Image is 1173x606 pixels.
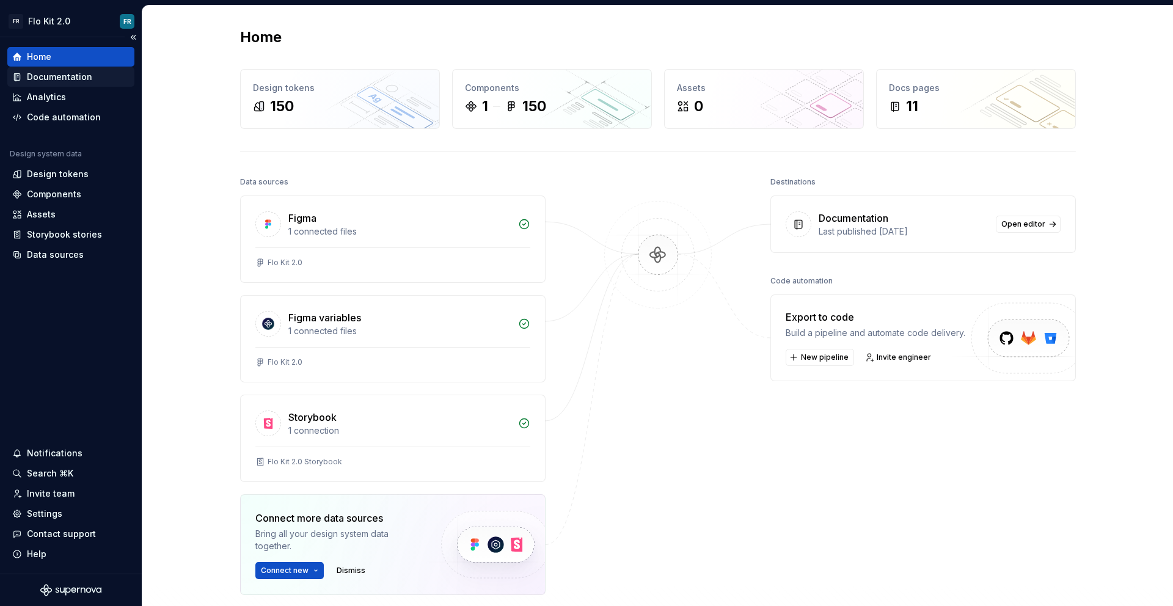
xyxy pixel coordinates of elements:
button: Dismiss [331,562,371,579]
a: Docs pages11 [876,69,1076,129]
div: Design system data [10,149,82,159]
span: Connect new [261,566,309,575]
div: Data sources [27,249,84,261]
div: 11 [906,97,918,116]
div: FR [9,14,23,29]
span: Dismiss [337,566,365,575]
div: Settings [27,508,62,520]
button: FRFlo Kit 2.0FR [2,8,139,34]
div: Search ⌘K [27,467,73,480]
a: Data sources [7,245,134,265]
a: Design tokens150 [240,69,440,129]
div: Last published [DATE] [819,225,988,238]
div: Assets [677,82,851,94]
div: Invite team [27,487,75,500]
div: Notifications [27,447,82,459]
div: 1 connected files [288,325,511,337]
div: Design tokens [27,168,89,180]
div: Data sources [240,173,288,191]
div: Help [27,548,46,560]
div: Connect more data sources [255,511,420,525]
a: Code automation [7,108,134,127]
div: Flo Kit 2.0 [28,15,70,27]
div: Documentation [819,211,888,225]
div: 150 [270,97,294,116]
button: Connect new [255,562,324,579]
div: Figma [288,211,316,225]
div: Design tokens [253,82,427,94]
div: 1 connected files [288,225,511,238]
button: Notifications [7,444,134,463]
a: Design tokens [7,164,134,184]
svg: Supernova Logo [40,584,101,596]
div: Analytics [27,91,66,103]
a: Storybook stories [7,225,134,244]
a: Assets0 [664,69,864,129]
span: Open editor [1001,219,1045,229]
button: Search ⌘K [7,464,134,483]
div: Storybook [288,410,337,425]
a: Assets [7,205,134,224]
button: New pipeline [786,349,854,366]
a: Components1150 [452,69,652,129]
div: Docs pages [889,82,1063,94]
button: Contact support [7,524,134,544]
div: Code automation [27,111,101,123]
a: Open editor [996,216,1061,233]
div: FR [123,16,131,26]
a: Storybook1 connectionFlo Kit 2.0 Storybook [240,395,546,482]
div: Contact support [27,528,96,540]
div: 1 connection [288,425,511,437]
a: Documentation [7,67,134,87]
span: New pipeline [801,352,849,362]
div: Bring all your design system data together. [255,528,420,552]
div: Storybook stories [27,228,102,241]
div: Components [465,82,639,94]
div: 150 [522,97,546,116]
a: Settings [7,504,134,524]
div: Flo Kit 2.0 [268,357,302,367]
div: Components [27,188,81,200]
div: Figma variables [288,310,361,325]
div: Code automation [770,272,833,290]
a: Analytics [7,87,134,107]
a: Components [7,184,134,204]
div: Flo Kit 2.0 [268,258,302,268]
a: Home [7,47,134,67]
div: Destinations [770,173,816,191]
a: Invite team [7,484,134,503]
span: Invite engineer [877,352,931,362]
div: 0 [694,97,703,116]
h2: Home [240,27,282,47]
a: Invite engineer [861,349,937,366]
button: Collapse sidebar [125,29,142,46]
div: Home [27,51,51,63]
button: Help [7,544,134,564]
div: Assets [27,208,56,221]
a: Figma1 connected filesFlo Kit 2.0 [240,195,546,283]
div: 1 [482,97,488,116]
div: Documentation [27,71,92,83]
div: Export to code [786,310,965,324]
div: Flo Kit 2.0 Storybook [268,457,342,467]
a: Figma variables1 connected filesFlo Kit 2.0 [240,295,546,382]
div: Build a pipeline and automate code delivery. [786,327,965,339]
